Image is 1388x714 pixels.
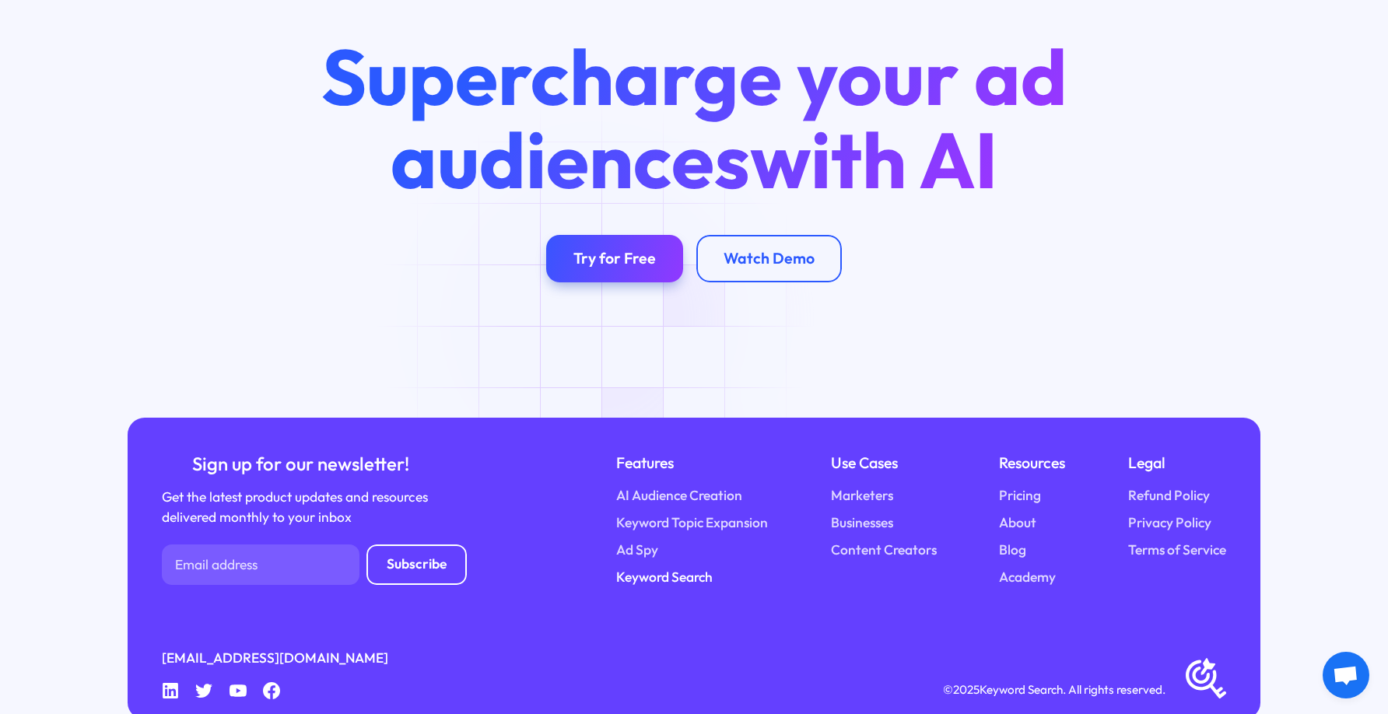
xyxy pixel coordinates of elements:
a: [EMAIL_ADDRESS][DOMAIN_NAME] [162,648,388,668]
input: Subscribe [366,544,467,585]
a: Blog [999,540,1026,560]
div: © Keyword Search. All rights reserved. [943,681,1165,699]
a: Privacy Policy [1128,513,1211,533]
a: AI Audience Creation [616,485,742,506]
h2: Supercharge your ad audiences [287,35,1101,200]
a: Try for Free [546,235,683,282]
a: About [999,513,1036,533]
a: Terms of Service [1128,540,1226,560]
a: Businesses [831,513,893,533]
input: Email address [162,544,359,585]
a: Academy [999,567,1056,587]
a: Ad Spy [616,540,658,560]
div: Legal [1128,451,1226,475]
div: Watch Demo [724,249,815,268]
a: Content Creators [831,540,937,560]
a: Marketers [831,485,893,506]
div: Use Cases [831,451,937,475]
div: Resources [999,451,1065,475]
div: Open chat [1323,652,1369,698]
a: Refund Policy [1128,485,1210,506]
span: 2025 [953,682,980,697]
form: Newsletter Form [162,544,467,585]
div: Sign up for our newsletter! [162,451,440,477]
div: Get the latest product updates and resources delivered monthly to your inbox [162,487,440,527]
div: Try for Free [573,249,656,268]
a: Watch Demo [696,235,842,282]
a: Keyword Search [616,567,713,587]
a: Pricing [999,485,1041,506]
div: Features [616,451,768,475]
span: with AI [750,110,997,208]
a: Keyword Topic Expansion [616,513,768,533]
